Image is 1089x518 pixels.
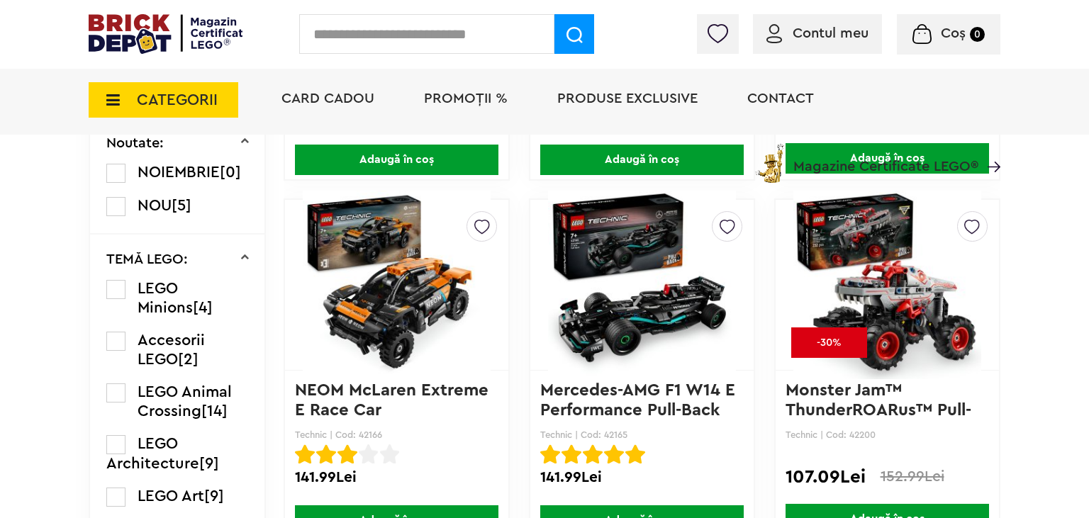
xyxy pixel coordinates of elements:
a: Contul meu [766,26,869,40]
span: [4] [193,300,213,315]
span: LEGO Minions [138,281,193,315]
img: Monster Jam™ ThunderROARus™ Pull-Back [793,186,981,384]
a: PROMOȚII % [424,91,508,106]
span: CATEGORII [137,92,218,108]
img: Evaluare cu stele [625,444,645,464]
div: 141.99Lei [295,468,498,487]
span: [14] [201,403,228,419]
span: LEGO Architecture [106,436,199,471]
span: [9] [199,456,219,471]
img: NEOM McLaren Extreme E Race Car [303,186,491,384]
img: Evaluare cu stele [562,444,581,464]
span: 107.09Lei [786,468,866,485]
p: Technic | Cod: 42166 [295,429,498,440]
div: -30% [791,327,867,358]
div: 141.99Lei [540,468,744,487]
span: [5] [172,198,191,213]
span: [2] [178,351,199,367]
span: NOU [138,198,172,213]
p: Technic | Cod: 42200 [786,429,989,440]
span: Contul meu [793,26,869,40]
img: Evaluare cu stele [337,444,357,464]
img: Evaluare cu stele [316,444,336,464]
img: Mercedes-AMG F1 W14 E Performance Pull-Back [548,186,736,384]
p: TEMĂ LEGO: [106,252,188,266]
p: Technic | Cod: 42165 [540,429,744,440]
a: Card Cadou [281,91,374,106]
a: Mercedes-AMG F1 W14 E Performance Pull-Back [540,382,740,419]
a: Contact [747,91,814,106]
span: Accesorii LEGO [138,332,205,367]
span: [9] [204,488,224,504]
a: Monster Jam™ ThunderROARus™ Pull-Back [786,382,971,439]
small: 0 [970,27,985,42]
img: Evaluare cu stele [540,444,560,464]
span: LEGO Art [138,488,204,504]
span: Magazine Certificate LEGO® [793,141,978,174]
img: Evaluare cu stele [583,444,603,464]
a: Produse exclusive [557,91,698,106]
img: Evaluare cu stele [604,444,624,464]
img: Evaluare cu stele [380,444,400,464]
img: Evaluare cu stele [295,444,315,464]
a: Magazine Certificate LEGO® [978,141,1000,155]
a: NEOM McLaren Extreme E Race Car [295,382,493,419]
span: 152.99Lei [881,469,944,484]
span: Coș [941,26,966,40]
span: LEGO Animal Crossing [138,384,232,419]
img: Evaluare cu stele [359,444,379,464]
